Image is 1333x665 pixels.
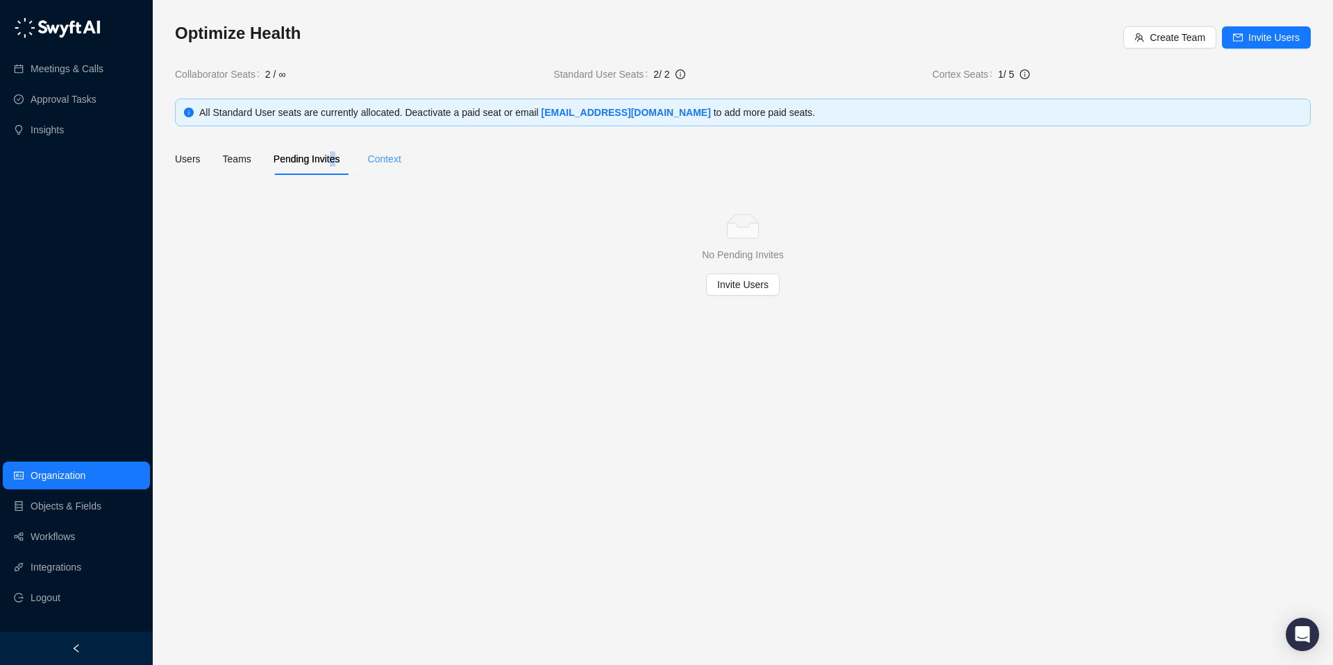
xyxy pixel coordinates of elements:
div: No Pending Invites [181,247,1305,262]
a: Insights [31,116,64,144]
span: Standard User Seats [553,67,653,82]
div: Users [175,151,201,167]
span: Create Team [1150,30,1205,45]
div: Context [368,151,401,167]
span: left [72,643,81,653]
span: Invite Users [1248,30,1300,45]
span: 1 / 5 [998,69,1014,80]
button: Create Team [1123,26,1216,49]
span: Invite Users [717,277,769,292]
span: Pending Invites [274,153,340,165]
a: Workflows [31,523,75,550]
span: Cortex Seats [932,67,998,82]
span: mail [1233,33,1243,42]
a: [EMAIL_ADDRESS][DOMAIN_NAME] [542,107,711,118]
span: info-circle [1020,69,1030,79]
span: 2 / ∞ [265,67,285,82]
img: logo-05li4sbe.png [14,17,101,38]
span: Logout [31,584,60,612]
span: info-circle [184,108,194,117]
span: Collaborator Seats [175,67,265,82]
h3: Optimize Health [175,22,1123,44]
a: Objects & Fields [31,492,101,520]
button: Invite Users [1222,26,1311,49]
div: Teams [223,151,251,167]
span: logout [14,593,24,603]
div: Open Intercom Messenger [1286,618,1319,651]
span: team [1134,33,1144,42]
a: Approval Tasks [31,85,97,113]
span: info-circle [676,69,685,79]
a: Organization [31,462,85,489]
span: All Standard User seats are currently allocated. Deactivate a paid seat or email to add more paid... [199,107,815,118]
button: Invite Users [706,273,780,296]
a: Integrations [31,553,81,581]
a: Meetings & Calls [31,55,103,83]
span: 2 / 2 [653,69,669,80]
